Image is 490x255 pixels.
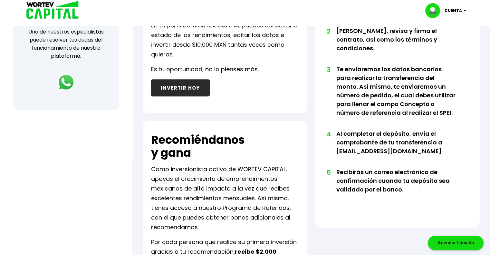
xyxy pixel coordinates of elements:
[57,73,75,91] img: logos_whatsapp-icon.242b2217.svg
[151,164,299,232] p: Como inversionista activo de WORTEV CAPITAL, apoyas el crecimiento de emprendimientos mexicanos d...
[336,65,456,129] li: Te enviaremos los datos bancarios para realizar la transferencia del monto. Así mismo, te enviare...
[445,6,462,15] p: Cuenta
[151,64,259,74] p: Es tu oportunidad, no lo pienses más.
[327,168,330,177] span: 5
[151,133,245,159] h2: Recomiéndanos y gana
[336,168,456,206] li: Recibirás un correo electrónico de confirmación cuando tu depósito sea validado por el banco.
[151,79,210,96] button: INVERTIR HOY
[22,28,111,60] p: Uno de nuestros especialistas puede resolver tus dudas del funcionamiento de nuestra plataforma.
[327,129,330,139] span: 4
[428,236,484,250] div: Agendar llamada
[327,26,330,36] span: 2
[151,21,299,59] p: En tu perfil de WORTEV CAPITAL puedes consultar el estado de los rendimientos, editar los datos e...
[336,129,456,168] li: Al completar el depósito, envía el comprobante de tu transferencia a [EMAIL_ADDRESS][DOMAIN_NAME]
[462,10,471,12] img: icon-down
[336,26,456,65] li: [PERSON_NAME], revisa y firma el contrato, así como los términos y condiciones.
[327,65,330,74] span: 3
[425,3,445,18] img: profile-image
